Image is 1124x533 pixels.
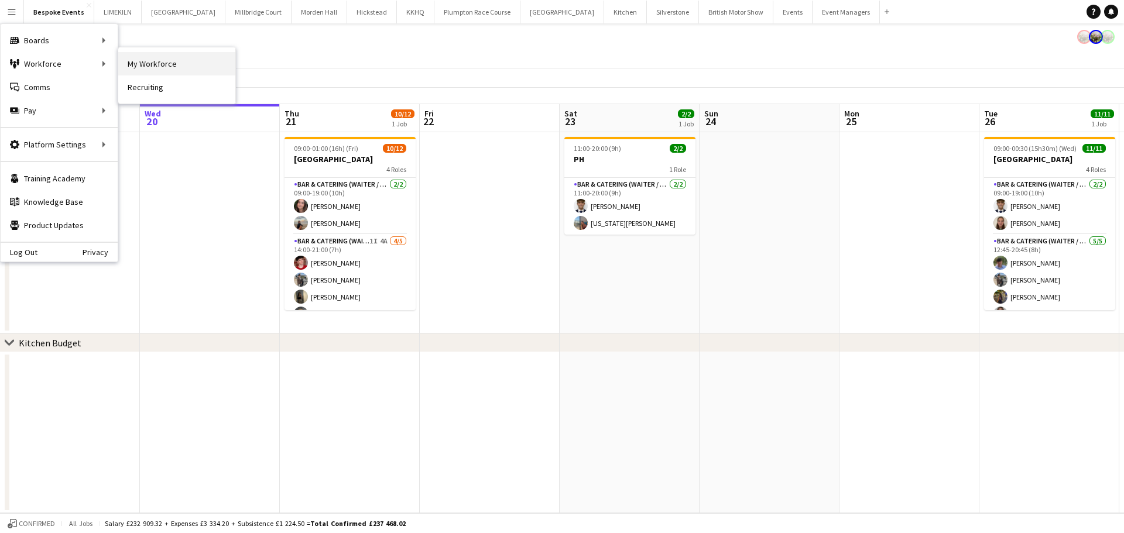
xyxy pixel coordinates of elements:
[397,1,434,23] button: KKHQ
[94,1,142,23] button: LIMEKILN
[1,190,118,214] a: Knowledge Base
[984,108,998,119] span: Tue
[391,109,414,118] span: 10/12
[1,99,118,122] div: Pay
[844,108,859,119] span: Mon
[1101,30,1115,44] app-user-avatar: Staffing Manager
[1077,30,1091,44] app-user-avatar: Staffing Manager
[6,517,57,530] button: Confirmed
[434,1,520,23] button: Plumpton Race Course
[423,115,434,128] span: 22
[118,52,235,75] a: My Workforce
[285,178,416,235] app-card-role: Bar & Catering (Waiter / waitress)2/209:00-19:00 (10h)[PERSON_NAME][PERSON_NAME]
[813,1,880,23] button: Event Managers
[392,119,414,128] div: 1 Job
[647,1,699,23] button: Silverstone
[669,165,686,174] span: 1 Role
[19,337,81,349] div: Kitchen Budget
[564,178,695,235] app-card-role: Bar & Catering (Waiter / waitress)2/211:00-20:00 (9h)[PERSON_NAME][US_STATE][PERSON_NAME]
[1082,144,1106,153] span: 11/11
[1089,30,1103,44] app-user-avatar: Staffing Manager
[1,214,118,237] a: Product Updates
[564,137,695,235] app-job-card: 11:00-20:00 (9h)2/2PH1 RoleBar & Catering (Waiter / waitress)2/211:00-20:00 (9h)[PERSON_NAME][US_...
[310,519,406,528] span: Total Confirmed £237 468.02
[564,108,577,119] span: Sat
[993,144,1077,153] span: 09:00-00:30 (15h30m) (Wed)
[24,1,94,23] button: Bespoke Events
[118,75,235,99] a: Recruiting
[19,520,55,528] span: Confirmed
[294,144,358,153] span: 09:00-01:00 (16h) (Fri)
[678,119,694,128] div: 1 Job
[704,108,718,119] span: Sun
[984,137,1115,310] app-job-card: 09:00-00:30 (15h30m) (Wed)11/11[GEOGRAPHIC_DATA]4 RolesBar & Catering (Waiter / waitress)2/209:00...
[1091,109,1114,118] span: 11/11
[564,154,695,164] h3: PH
[285,154,416,164] h3: [GEOGRAPHIC_DATA]
[670,144,686,153] span: 2/2
[702,115,718,128] span: 24
[285,235,416,342] app-card-role: Bar & Catering (Waiter / waitress)1I4A4/514:00-21:00 (7h)[PERSON_NAME][PERSON_NAME][PERSON_NAME][...
[83,247,118,257] a: Privacy
[842,115,859,128] span: 25
[143,115,161,128] span: 20
[604,1,647,23] button: Kitchen
[285,137,416,310] app-job-card: 09:00-01:00 (16h) (Fri)10/12[GEOGRAPHIC_DATA]4 RolesBar & Catering (Waiter / waitress)2/209:00-19...
[347,1,397,23] button: Hickstead
[142,1,225,23] button: [GEOGRAPHIC_DATA]
[1086,165,1106,174] span: 4 Roles
[520,1,604,23] button: [GEOGRAPHIC_DATA]
[1,29,118,52] div: Boards
[1,52,118,75] div: Workforce
[285,108,299,119] span: Thu
[699,1,773,23] button: British Motor Show
[1091,119,1113,128] div: 1 Job
[982,115,998,128] span: 26
[984,235,1115,342] app-card-role: Bar & Catering (Waiter / waitress)5/512:45-20:45 (8h)[PERSON_NAME][PERSON_NAME][PERSON_NAME][PERS...
[225,1,292,23] button: Millbridge Court
[1,133,118,156] div: Platform Settings
[1,75,118,99] a: Comms
[563,115,577,128] span: 23
[984,154,1115,164] h3: [GEOGRAPHIC_DATA]
[574,144,621,153] span: 11:00-20:00 (9h)
[283,115,299,128] span: 21
[292,1,347,23] button: Morden Hall
[386,165,406,174] span: 4 Roles
[145,108,161,119] span: Wed
[383,144,406,153] span: 10/12
[678,109,694,118] span: 2/2
[984,178,1115,235] app-card-role: Bar & Catering (Waiter / waitress)2/209:00-19:00 (10h)[PERSON_NAME][PERSON_NAME]
[1,167,118,190] a: Training Academy
[1,247,37,257] a: Log Out
[105,519,406,528] div: Salary £232 909.32 + Expenses £3 334.20 + Subsistence £1 224.50 =
[424,108,434,119] span: Fri
[67,519,95,528] span: All jobs
[773,1,813,23] button: Events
